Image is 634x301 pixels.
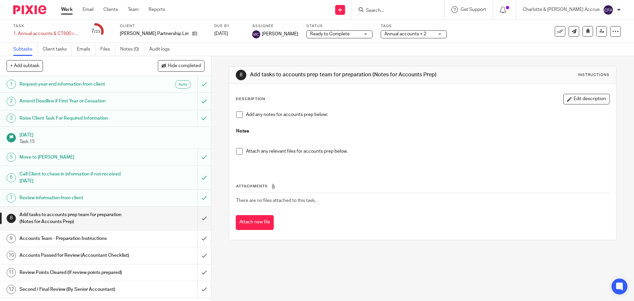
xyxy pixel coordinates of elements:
[306,23,372,29] label: Status
[19,234,134,244] h1: Accounts Team - Preparation Instructions
[19,268,134,278] h1: Review Points Cleared (If review points prepared)
[7,268,16,277] div: 11
[19,96,134,106] h1: Amend Deadline if First Year or Cessation
[7,285,16,294] div: 12
[128,6,139,13] a: Team
[77,43,95,56] a: Emails
[523,6,600,13] p: Charlotte & [PERSON_NAME] Accrue
[100,43,115,56] a: Files
[83,6,93,13] a: Email
[19,130,204,138] h1: [DATE]
[43,43,72,56] a: Client tasks
[7,234,16,243] div: 9
[13,43,38,56] a: Subtasks
[236,129,249,133] strong: Notes
[236,70,246,80] div: 8
[158,60,204,71] button: Hide completed
[563,94,610,104] button: Edit description
[310,32,350,36] span: Ready to Complete
[19,250,134,260] h1: Accounts Passed for Review (Accountant Checklist)
[252,23,298,29] label: Assignee
[384,32,426,36] span: Annual accounts + 2
[250,71,437,78] h1: Add tasks to accounts prep team for preparation (Notes for Accounts Prep)
[7,173,16,182] div: 6
[381,23,447,29] label: Tags
[19,113,134,123] h1: Raise Client Task For Required Information
[236,184,268,188] span: Attachments
[13,30,79,37] div: 1. Annual accounts &amp; CT600 return
[19,284,134,294] h1: Second / Final Review (By Senior Accountant)
[461,7,486,12] span: Get Support
[246,148,609,155] p: Attach any relevant files for accounts prep below.
[103,6,118,13] a: Clients
[149,6,165,13] a: Reports
[246,111,609,118] p: Add any notes for accounts prep below:
[214,23,244,29] label: Due by
[365,8,425,14] input: Search
[262,31,298,37] span: [PERSON_NAME]
[13,30,79,37] div: 1. Annual accounts & CT600 return
[7,251,16,260] div: 10
[19,152,134,162] h1: Move to [PERSON_NAME]
[236,198,316,203] span: There are no files attached to this task.
[94,30,100,33] small: /23
[578,72,610,78] div: Instructions
[7,193,16,203] div: 7
[149,43,175,56] a: Audit logs
[168,63,201,69] span: Hide completed
[19,169,134,186] h1: Call Client to chase in information if not received [DATE]
[236,215,274,230] button: Attach new file
[19,210,134,227] h1: Add tasks to accounts prep team for preparation (Notes for Accounts Prep)
[7,114,16,123] div: 3
[120,30,189,37] p: [PERSON_NAME] Partnership Limited
[7,97,16,106] div: 2
[236,96,265,102] p: Description
[19,79,134,89] h1: Request year end information from client
[13,5,46,14] img: Pixie
[91,27,100,35] div: 7
[19,193,134,203] h1: Review information from client
[7,153,16,162] div: 5
[252,30,260,38] img: svg%3E
[61,6,73,13] a: Work
[7,60,43,71] button: + Add subtask
[19,138,204,145] p: Task 15
[13,23,79,29] label: Task
[603,5,614,15] img: svg%3E
[7,214,16,223] div: 8
[7,80,16,89] div: 1
[120,23,206,29] label: Client
[175,80,191,89] div: Auto
[120,43,144,56] a: Notes (0)
[214,31,228,36] span: [DATE]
